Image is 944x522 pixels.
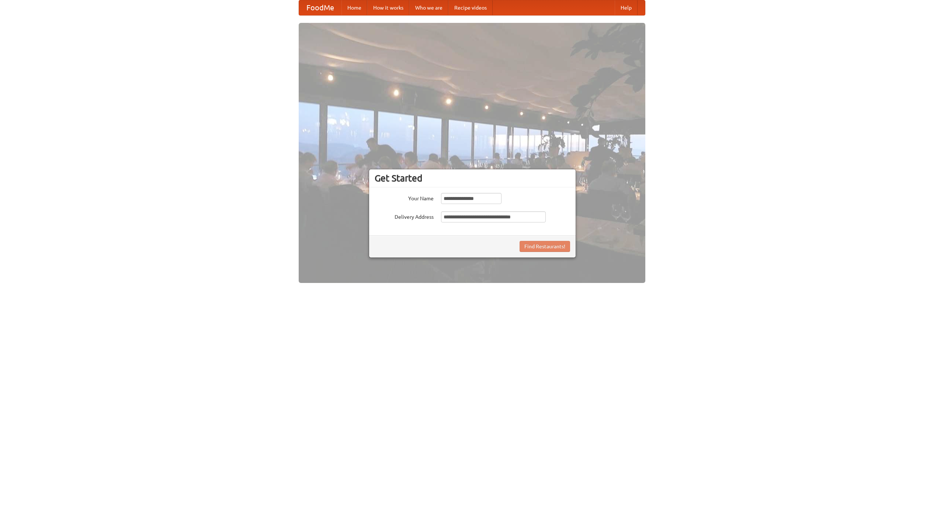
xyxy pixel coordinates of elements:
a: Help [615,0,638,15]
a: Recipe videos [448,0,493,15]
button: Find Restaurants! [520,241,570,252]
label: Delivery Address [375,211,434,221]
a: FoodMe [299,0,341,15]
a: How it works [367,0,409,15]
h3: Get Started [375,173,570,184]
label: Your Name [375,193,434,202]
a: Who we are [409,0,448,15]
a: Home [341,0,367,15]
